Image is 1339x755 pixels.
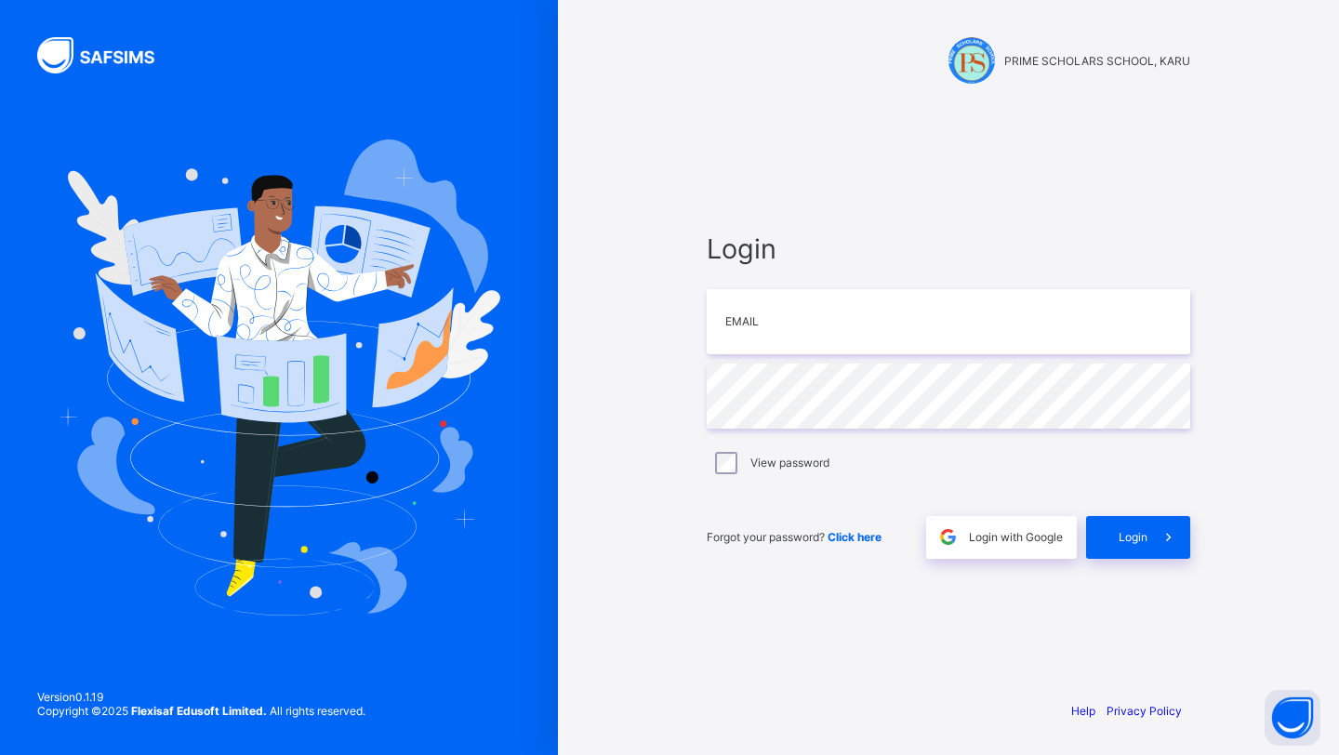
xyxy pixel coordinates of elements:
[1265,690,1320,746] button: Open asap
[937,526,959,548] img: google.396cfc9801f0270233282035f929180a.svg
[1004,54,1190,68] span: PRIME SCHOLARS SCHOOL, KARU
[131,704,267,718] strong: Flexisaf Edusoft Limited.
[37,37,177,73] img: SAFSIMS Logo
[37,690,365,704] span: Version 0.1.19
[58,139,500,616] img: Hero Image
[1107,704,1182,718] a: Privacy Policy
[707,530,882,544] span: Forgot your password?
[707,232,1190,265] span: Login
[969,530,1063,544] span: Login with Google
[750,456,829,470] label: View password
[828,530,882,544] a: Click here
[1071,704,1095,718] a: Help
[37,704,365,718] span: Copyright © 2025 All rights reserved.
[1119,530,1147,544] span: Login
